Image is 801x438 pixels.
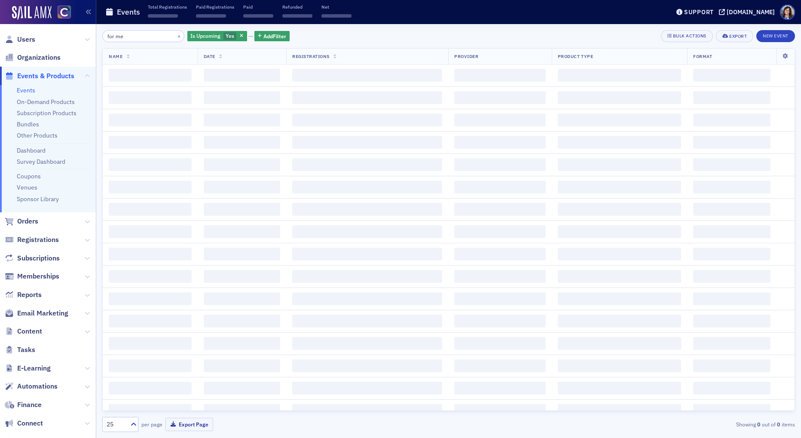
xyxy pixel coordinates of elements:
[17,147,46,154] a: Dashboard
[204,136,280,149] span: ‌
[148,4,187,10] p: Total Registrations
[17,184,37,191] a: Venues
[292,359,442,372] span: ‌
[165,418,213,431] button: Export Page
[204,53,215,59] span: Date
[292,113,442,126] span: ‌
[117,7,140,17] h1: Events
[321,14,352,18] span: ‌
[693,53,712,59] span: Format
[558,248,681,260] span: ‌
[454,181,546,193] span: ‌
[204,225,280,238] span: ‌
[109,270,192,283] span: ‌
[558,69,681,82] span: ‌
[5,35,35,44] a: Users
[292,270,442,283] span: ‌
[693,69,770,82] span: ‌
[661,30,713,42] button: Bulk Actions
[5,235,59,245] a: Registrations
[558,113,681,126] span: ‌
[454,359,546,372] span: ‌
[5,419,43,428] a: Connect
[454,248,546,260] span: ‌
[12,6,52,20] a: SailAMX
[5,217,38,226] a: Orders
[558,382,681,395] span: ‌
[684,8,714,16] div: Support
[454,404,546,417] span: ‌
[204,113,280,126] span: ‌
[17,345,35,355] span: Tasks
[5,254,60,263] a: Subscriptions
[693,113,770,126] span: ‌
[292,337,442,350] span: ‌
[148,14,178,18] span: ‌
[558,203,681,216] span: ‌
[776,420,782,428] strong: 0
[558,158,681,171] span: ‌
[204,337,280,350] span: ‌
[109,91,192,104] span: ‌
[109,292,192,305] span: ‌
[243,4,273,10] p: Paid
[204,382,280,395] span: ‌
[196,14,226,18] span: ‌
[204,158,280,171] span: ‌
[282,14,312,18] span: ‌
[17,419,43,428] span: Connect
[204,270,280,283] span: ‌
[693,382,770,395] span: ‌
[109,136,192,149] span: ‌
[17,86,35,94] a: Events
[109,382,192,395] span: ‌
[254,31,290,42] button: AddFilter
[17,53,61,62] span: Organizations
[558,270,681,283] span: ‌
[17,120,39,128] a: Bundles
[17,364,51,373] span: E-Learning
[204,292,280,305] span: ‌
[58,6,71,19] img: SailAMX
[109,53,122,59] span: Name
[204,404,280,417] span: ‌
[693,158,770,171] span: ‌
[109,158,192,171] span: ‌
[719,9,778,15] button: [DOMAIN_NAME]
[693,359,770,372] span: ‌
[292,136,442,149] span: ‌
[292,91,442,104] span: ‌
[454,382,546,395] span: ‌
[17,172,41,180] a: Coupons
[5,400,42,410] a: Finance
[558,225,681,238] span: ‌
[109,181,192,193] span: ‌
[454,337,546,350] span: ‌
[17,290,42,300] span: Reports
[17,217,38,226] span: Orders
[693,404,770,417] span: ‌
[243,14,273,18] span: ‌
[693,315,770,328] span: ‌
[17,109,76,117] a: Subscription Products
[727,8,775,16] div: [DOMAIN_NAME]
[17,309,68,318] span: Email Marketing
[17,71,74,81] span: Events & Products
[693,203,770,216] span: ‌
[5,272,59,281] a: Memberships
[756,420,762,428] strong: 0
[5,309,68,318] a: Email Marketing
[693,270,770,283] span: ‌
[558,53,593,59] span: Product Type
[693,91,770,104] span: ‌
[454,225,546,238] span: ‌
[109,359,192,372] span: ‌
[204,91,280,104] span: ‌
[292,181,442,193] span: ‌
[292,292,442,305] span: ‌
[226,32,234,39] span: Yes
[558,136,681,149] span: ‌
[17,35,35,44] span: Users
[292,53,330,59] span: Registrations
[204,203,280,216] span: ‌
